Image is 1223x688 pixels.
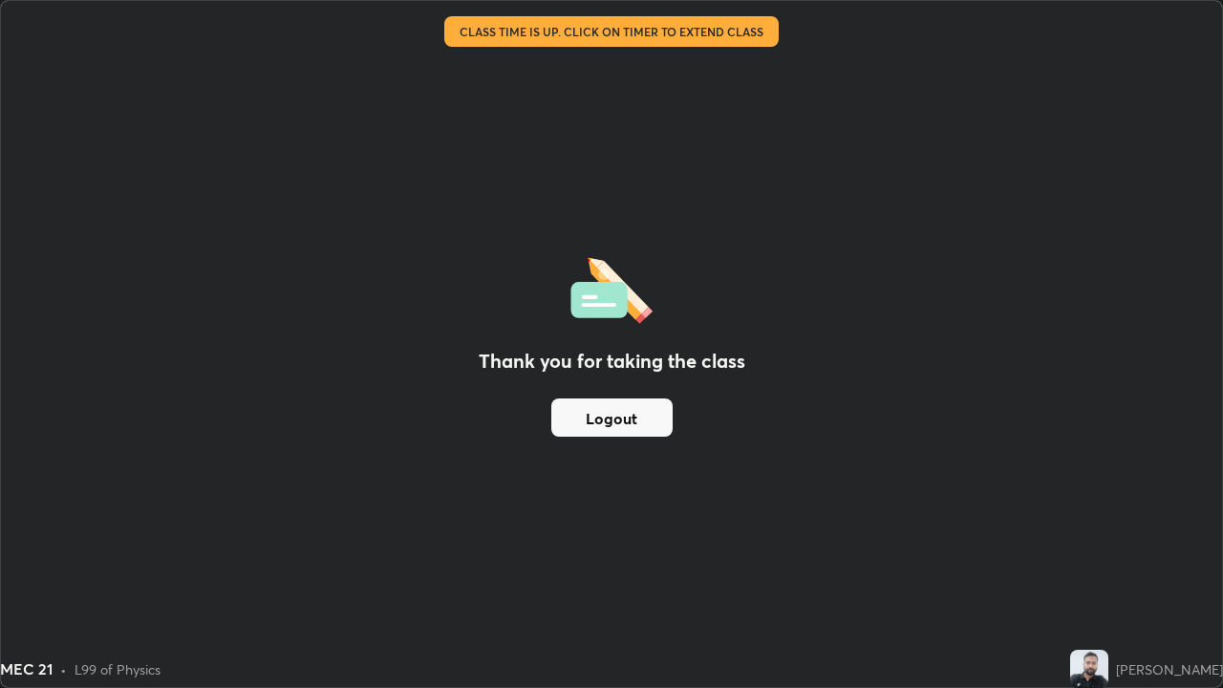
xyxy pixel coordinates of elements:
img: offlineFeedback.1438e8b3.svg [570,251,653,324]
button: Logout [551,398,673,437]
div: [PERSON_NAME] [1116,659,1223,679]
div: L99 of Physics [75,659,161,679]
h2: Thank you for taking the class [479,347,745,376]
img: e83d2e5d0cb24c88a75dbe19726ba663.jpg [1070,650,1108,688]
div: • [60,659,67,679]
